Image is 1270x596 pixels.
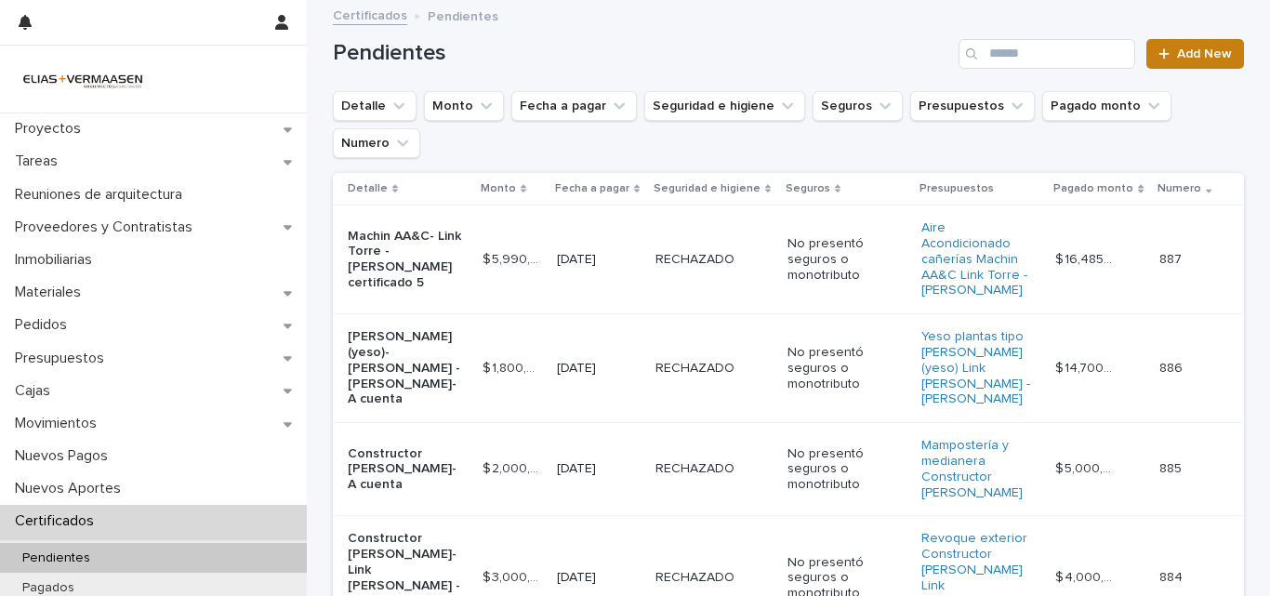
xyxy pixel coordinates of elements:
p: Presupuestos [919,179,994,199]
p: RECHAZADO [655,357,738,377]
p: Cajas [7,382,65,400]
p: 884 [1159,566,1186,586]
p: Pagado monto [1053,179,1133,199]
p: Inmobiliarias [7,251,107,269]
p: Materiales [7,284,96,301]
p: Monto [481,179,516,199]
p: Movimientos [7,415,112,432]
p: [DATE] [557,252,641,268]
p: Constructor [PERSON_NAME]- A cuenta [348,446,464,493]
p: [DATE] [557,570,641,586]
p: $ 1,800,000.00 [483,357,545,377]
button: Presupuestos [910,91,1035,121]
p: 886 [1159,357,1186,377]
p: No presentó seguros o monotributo [787,236,904,283]
button: Seguridad e higiene [644,91,805,121]
p: RECHAZADO [655,457,738,477]
a: Yeso plantas tipo [PERSON_NAME] (yeso) Link [PERSON_NAME] - [PERSON_NAME] [921,329,1038,407]
p: Reuniones de arquitectura [7,186,197,204]
p: No presentó seguros o monotributo [787,446,904,493]
img: HMeL2XKrRby6DNq2BZlM [15,60,151,98]
p: Proveedores y Contratistas [7,219,207,236]
p: Nuevos Pagos [7,447,123,465]
a: Add New [1146,39,1244,69]
tr: Constructor [PERSON_NAME]- A cuenta$ 2,000,000.00$ 2,000,000.00 [DATE]RECHAZADORECHAZADO No prese... [333,423,1244,516]
button: Numero [333,128,420,158]
p: Certificados [7,512,109,530]
p: 887 [1159,248,1185,268]
p: Tareas [7,152,73,170]
p: 885 [1159,457,1185,477]
p: Pendientes [428,5,498,25]
p: Machin AA&C- Link Torre - [PERSON_NAME] certificado 5 [348,229,464,291]
p: Pendientes [7,550,105,566]
p: Nuevos Aportes [7,480,136,497]
tr: [PERSON_NAME] (yeso)- [PERSON_NAME] - [PERSON_NAME]- A cuenta$ 1,800,000.00$ 1,800,000.00 [DATE]R... [333,314,1244,423]
button: Detalle [333,91,417,121]
p: Seguros [786,179,830,199]
input: Search [959,39,1135,69]
a: Aire Acondicionado cañerías Machin AA&C Link Torre - [PERSON_NAME] [921,220,1038,298]
h1: Pendientes [333,40,951,67]
p: [PERSON_NAME] (yeso)- [PERSON_NAME] - [PERSON_NAME]- A cuenta [348,329,464,407]
p: RECHAZADO [655,566,738,586]
p: $ 16,485,000.00 [1055,248,1118,268]
p: [DATE] [557,361,641,377]
a: Mampostería y medianera Constructor [PERSON_NAME] [921,438,1038,500]
p: Detalle [348,179,388,199]
p: $ 3,000,000.00 [483,566,545,586]
p: [DATE] [557,461,641,477]
p: $ 14,700,000.00 [1055,357,1118,377]
tr: Machin AA&C- Link Torre - [PERSON_NAME] certificado 5$ 5,990,000.00$ 5,990,000.00 [DATE]RECHAZADO... [333,205,1244,314]
p: RECHAZADO [655,248,738,268]
p: Pagados [7,580,89,596]
button: Pagado monto [1042,91,1171,121]
p: Proyectos [7,120,96,138]
button: Fecha a pagar [511,91,637,121]
p: Seguridad e higiene [654,179,761,199]
p: No presentó seguros o monotributo [787,345,904,391]
p: $ 4,000,000.00 [1055,566,1118,586]
p: $ 5,000,000.00 [1055,457,1118,477]
p: Presupuestos [7,350,119,367]
p: $ 5,990,000.00 [483,248,545,268]
p: Fecha a pagar [555,179,629,199]
span: Add New [1177,47,1232,60]
button: Monto [424,91,504,121]
p: Pedidos [7,316,82,334]
a: Certificados [333,4,407,25]
p: $ 2,000,000.00 [483,457,545,477]
button: Seguros [813,91,903,121]
p: Numero [1158,179,1201,199]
